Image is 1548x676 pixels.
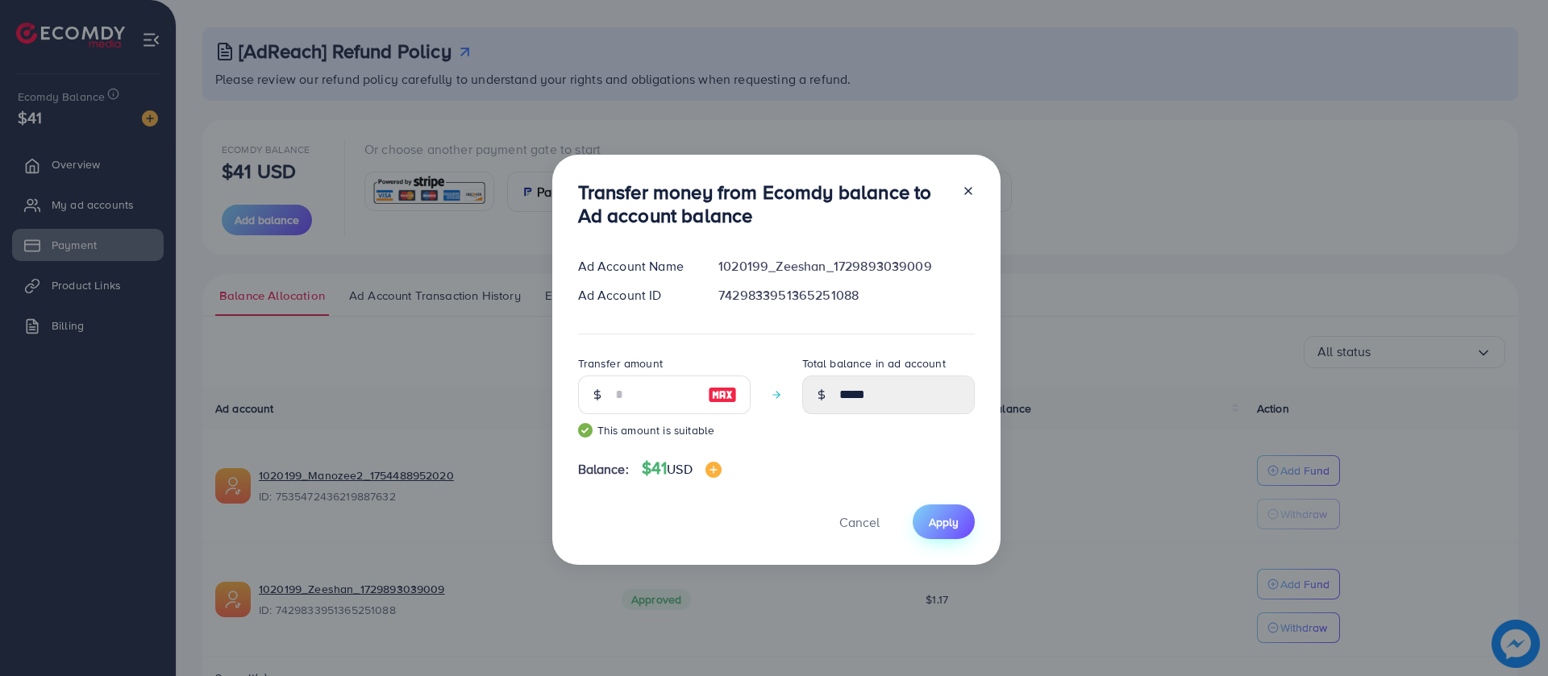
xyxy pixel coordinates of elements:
[642,458,722,479] h4: $41
[578,460,629,479] span: Balance:
[578,423,593,438] img: guide
[565,286,706,305] div: Ad Account ID
[708,385,737,404] img: image
[578,422,751,438] small: This amount is suitable
[578,355,663,371] label: Transfer amount
[705,257,987,276] div: 1020199_Zeeshan_1729893039009
[705,462,722,478] img: image
[578,180,949,227] h3: Transfer money from Ecomdy balance to Ad account balance
[705,286,987,305] div: 7429833951365251088
[913,504,975,539] button: Apply
[565,257,706,276] div: Ad Account Name
[667,460,692,478] span: USD
[819,504,900,539] button: Cancel
[929,514,959,530] span: Apply
[802,355,946,371] label: Total balance in ad account
[839,513,880,531] span: Cancel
